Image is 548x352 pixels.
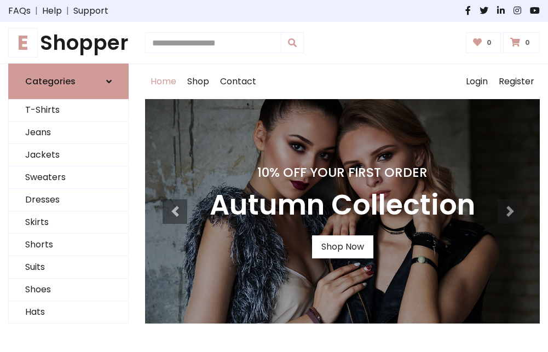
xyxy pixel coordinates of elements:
[9,189,128,211] a: Dresses
[9,301,128,324] a: Hats
[493,64,540,99] a: Register
[503,32,540,53] a: 0
[312,235,373,258] a: Shop Now
[460,64,493,99] a: Login
[8,31,129,55] h1: Shopper
[8,4,31,18] a: FAQs
[42,4,62,18] a: Help
[182,64,215,99] a: Shop
[25,76,76,86] h6: Categories
[215,64,262,99] a: Contact
[9,144,128,166] a: Jackets
[9,256,128,279] a: Suits
[466,32,501,53] a: 0
[8,31,129,55] a: EShopper
[8,28,38,57] span: E
[9,122,128,144] a: Jeans
[145,64,182,99] a: Home
[484,38,494,48] span: 0
[210,165,475,180] h4: 10% Off Your First Order
[210,189,475,222] h3: Autumn Collection
[8,64,129,99] a: Categories
[9,234,128,256] a: Shorts
[9,279,128,301] a: Shoes
[9,166,128,189] a: Sweaters
[31,4,42,18] span: |
[522,38,533,48] span: 0
[9,211,128,234] a: Skirts
[62,4,73,18] span: |
[73,4,108,18] a: Support
[9,99,128,122] a: T-Shirts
